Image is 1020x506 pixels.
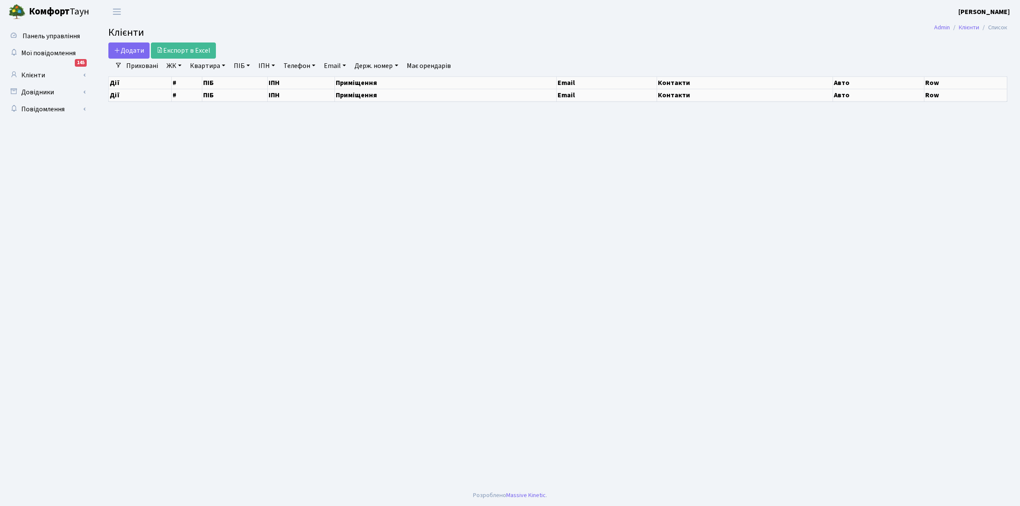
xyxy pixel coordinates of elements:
[4,101,89,118] a: Повідомлення
[657,89,833,101] th: Контакти
[959,23,979,32] a: Клієнти
[921,19,1020,37] nav: breadcrumb
[114,46,144,55] span: Додати
[280,59,319,73] a: Телефон
[833,76,924,89] th: Авто
[4,84,89,101] a: Довідники
[924,76,1007,89] th: Row
[351,59,401,73] a: Держ. номер
[473,491,547,500] div: Розроблено .
[230,59,253,73] a: ПІБ
[172,76,202,89] th: #
[8,3,25,20] img: logo.png
[75,59,87,67] div: 145
[557,89,657,101] th: Email
[21,48,76,58] span: Мої повідомлення
[108,25,144,40] span: Клієнти
[335,89,557,101] th: Приміщення
[979,23,1007,32] li: Список
[934,23,950,32] a: Admin
[4,28,89,45] a: Панель управління
[187,59,229,73] a: Квартира
[924,89,1007,101] th: Row
[172,89,202,101] th: #
[29,5,70,18] b: Комфорт
[267,89,335,101] th: ІПН
[255,59,278,73] a: ІПН
[109,89,172,101] th: Дії
[335,76,557,89] th: Приміщення
[833,89,924,101] th: Авто
[4,45,89,62] a: Мої повідомлення145
[163,59,185,73] a: ЖК
[29,5,89,19] span: Таун
[267,76,335,89] th: ІПН
[109,76,172,89] th: Дії
[4,67,89,84] a: Клієнти
[403,59,454,73] a: Має орендарів
[202,89,268,101] th: ПІБ
[106,5,127,19] button: Переключити навігацію
[506,491,546,500] a: Massive Kinetic
[202,76,268,89] th: ПІБ
[557,76,657,89] th: Email
[320,59,349,73] a: Email
[151,42,216,59] a: Експорт в Excel
[108,42,150,59] a: Додати
[23,31,80,41] span: Панель управління
[123,59,161,73] a: Приховані
[657,76,833,89] th: Контакти
[958,7,1010,17] a: [PERSON_NAME]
